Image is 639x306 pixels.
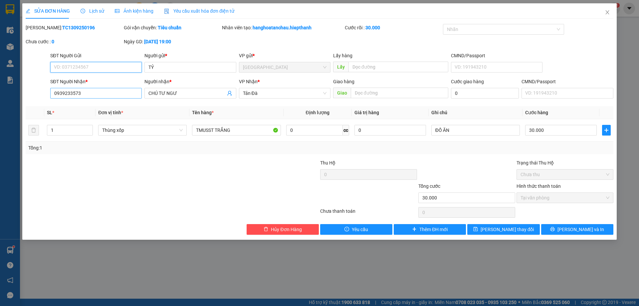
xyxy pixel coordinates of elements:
span: Lấy [333,62,348,72]
div: Người gửi [144,52,236,59]
button: printer[PERSON_NAME] và In [541,224,613,235]
span: Giao [333,88,351,98]
b: hanghoatanchau.hiepthanh [253,25,312,30]
span: SL [47,110,52,115]
span: Giá trị hàng [354,110,379,115]
span: edit [26,9,30,13]
span: Lấy hàng [333,53,352,58]
button: exclamation-circleYêu cầu [320,224,392,235]
span: close [605,10,610,15]
div: CMND/Passport [451,52,542,59]
button: plus [602,125,611,136]
button: plusThêm ĐH mới [394,224,466,235]
span: plus [602,128,610,133]
span: exclamation-circle [344,227,349,232]
input: Dọc đường [348,62,448,72]
span: Yêu cầu xuất hóa đơn điện tử [164,8,234,14]
input: Dọc đường [351,88,448,98]
span: user-add [227,91,232,96]
div: Ngày GD: [124,38,221,45]
span: Định lượng [306,110,329,115]
div: [PERSON_NAME]: [26,24,122,31]
button: Close [598,3,617,22]
span: Tổng cước [418,183,440,189]
th: Ghi chú [429,106,523,119]
span: [PERSON_NAME] thay đổi [481,226,534,233]
span: Giao hàng [333,79,354,84]
img: icon [164,9,169,14]
span: plus [412,227,417,232]
button: delete [28,125,39,136]
span: Thu Hộ [320,160,335,165]
span: Lịch sử [81,8,104,14]
span: Tại văn phòng [521,193,609,203]
div: Chưa thanh toán [319,207,418,219]
button: deleteHủy Đơn Hàng [247,224,319,235]
div: CMND/Passport [522,78,613,85]
div: SĐT Người Nhận [50,78,142,85]
span: delete [264,227,268,232]
b: Tiêu chuẩn [158,25,181,30]
span: Yêu cầu [352,226,368,233]
div: VP gửi [239,52,330,59]
span: Tên hàng [192,110,214,115]
b: 30.000 [365,25,380,30]
div: Cước rồi : [345,24,442,31]
span: Tản Đà [243,88,326,98]
span: save [473,227,478,232]
div: SĐT Người Gửi [50,52,142,59]
div: Nhân viên tạo: [222,24,343,31]
span: Cước hàng [525,110,548,115]
input: VD: Bàn, Ghế [192,125,281,136]
b: 0 [52,39,54,44]
span: Thùng xốp [102,125,183,135]
span: printer [550,227,555,232]
span: Thêm ĐH mới [419,226,448,233]
label: Hình thức thanh toán [517,183,561,189]
span: picture [115,9,119,13]
span: SỬA ĐƠN HÀNG [26,8,70,14]
span: VP Nhận [239,79,258,84]
div: Trạng thái Thu Hộ [517,159,613,166]
span: [PERSON_NAME] và In [557,226,604,233]
span: Đơn vị tính [98,110,123,115]
span: clock-circle [81,9,85,13]
span: Ảnh kiện hàng [115,8,153,14]
span: Tân Châu [243,62,326,72]
button: save[PERSON_NAME] thay đổi [467,224,539,235]
span: Chưa thu [521,169,609,179]
div: Người nhận [144,78,236,85]
span: Hủy Đơn Hàng [271,226,302,233]
div: Gói vận chuyển: [124,24,221,31]
input: Ghi Chú [431,125,520,136]
div: Chưa cước : [26,38,122,45]
label: Cước giao hàng [451,79,484,84]
b: TC1309250196 [62,25,95,30]
span: cc [343,125,349,136]
b: [DATE] 19:00 [144,39,171,44]
input: Cước giao hàng [451,88,519,99]
div: Tổng: 1 [28,144,247,152]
